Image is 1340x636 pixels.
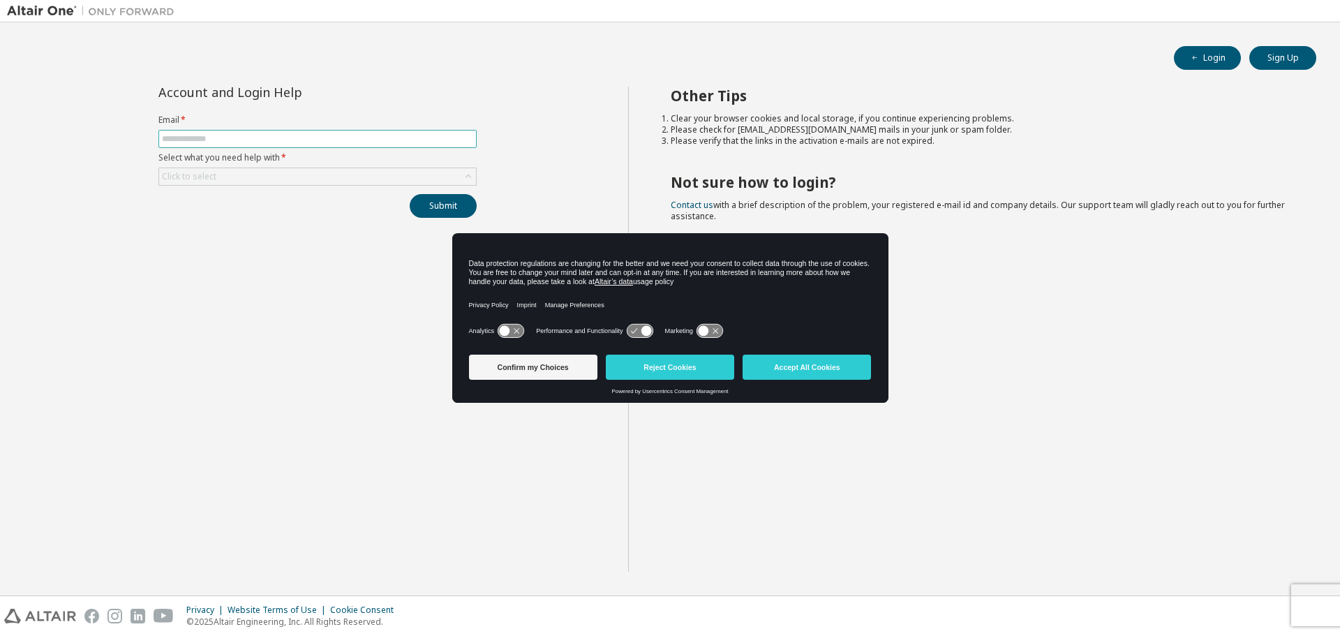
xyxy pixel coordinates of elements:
[671,113,1292,124] li: Clear your browser cookies and local storage, if you continue experiencing problems.
[671,135,1292,147] li: Please verify that the links in the activation e-mails are not expired.
[84,609,99,623] img: facebook.svg
[162,171,216,182] div: Click to select
[131,609,145,623] img: linkedin.svg
[330,605,402,616] div: Cookie Consent
[410,194,477,218] button: Submit
[154,609,174,623] img: youtube.svg
[158,87,413,98] div: Account and Login Help
[228,605,330,616] div: Website Terms of Use
[1249,46,1316,70] button: Sign Up
[158,152,477,163] label: Select what you need help with
[7,4,181,18] img: Altair One
[671,87,1292,105] h2: Other Tips
[671,173,1292,191] h2: Not sure how to login?
[186,605,228,616] div: Privacy
[671,124,1292,135] li: Please check for [EMAIL_ADDRESS][DOMAIN_NAME] mails in your junk or spam folder.
[4,609,76,623] img: altair_logo.svg
[159,168,476,185] div: Click to select
[671,199,1285,222] span: with a brief description of the problem, your registered e-mail id and company details. Our suppo...
[1174,46,1241,70] button: Login
[158,114,477,126] label: Email
[107,609,122,623] img: instagram.svg
[671,199,713,211] a: Contact us
[186,616,402,628] p: © 2025 Altair Engineering, Inc. All Rights Reserved.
